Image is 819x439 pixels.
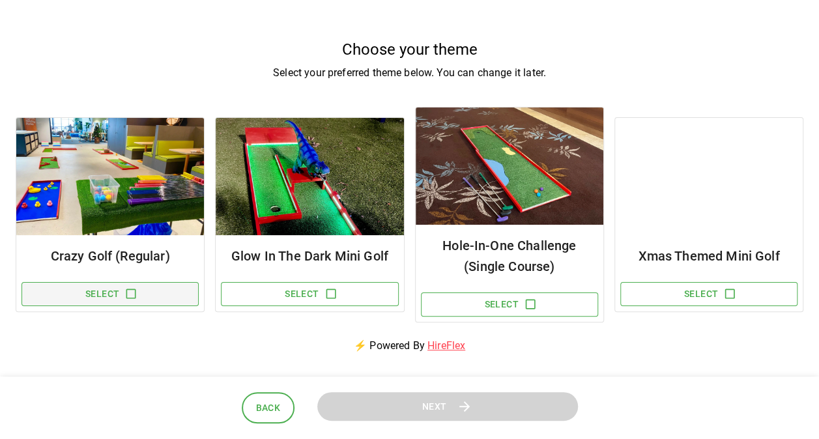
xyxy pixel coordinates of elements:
[242,392,295,424] button: Back
[422,399,447,415] span: Next
[221,282,398,306] button: Select
[16,39,803,60] h5: Choose your theme
[426,235,593,277] h6: Hole-In-One Challenge (Single Course)
[421,292,598,317] button: Select
[256,400,281,416] span: Back
[16,65,803,81] p: Select your preferred theme below. You can change it later.
[317,392,578,421] button: Next
[22,282,199,306] button: Select
[625,246,792,266] h6: Xmas Themed Mini Golf
[216,118,403,235] img: Package
[16,118,204,235] img: Package
[226,246,393,266] h6: Glow In The Dark Mini Golf
[27,246,194,266] h6: Crazy Golf (Regular)
[338,322,481,369] p: ⚡ Powered By
[427,339,465,352] a: HireFlex
[620,282,797,306] button: Select
[615,118,803,235] img: Package
[416,107,603,225] img: Package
